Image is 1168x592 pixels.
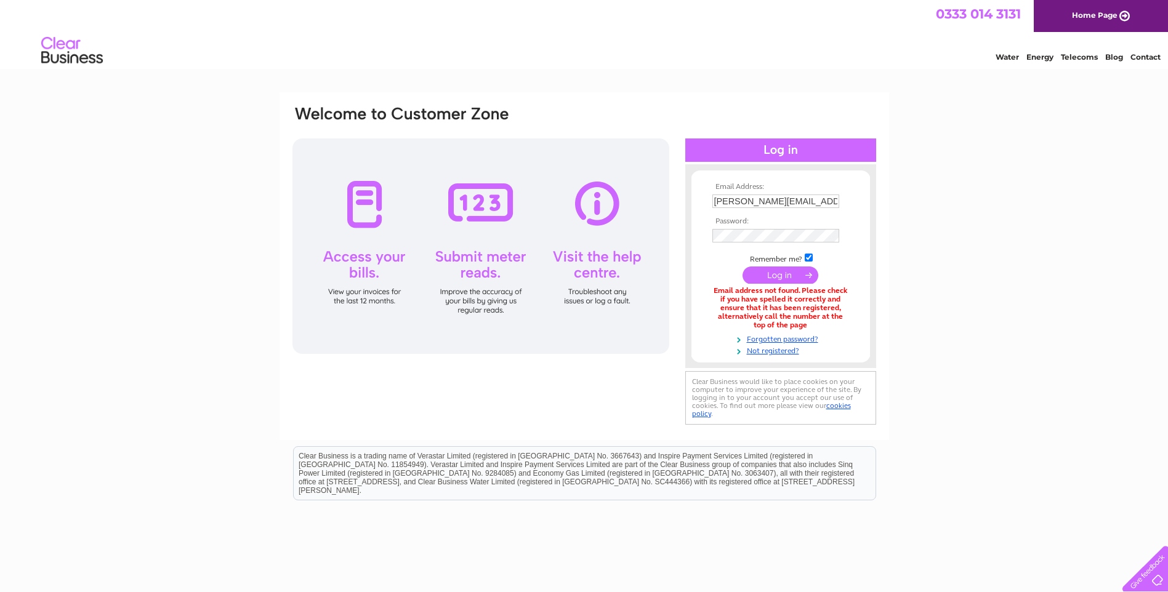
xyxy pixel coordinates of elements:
a: Blog [1105,52,1123,62]
a: Forgotten password? [712,332,852,344]
td: Remember me? [709,252,852,264]
a: Not registered? [712,344,852,356]
img: logo.png [41,32,103,70]
div: Email address not found. Please check if you have spelled it correctly and ensure that it has bee... [712,287,849,329]
a: Contact [1130,52,1161,62]
th: Email Address: [709,183,852,191]
th: Password: [709,217,852,226]
a: cookies policy [692,401,851,418]
a: Telecoms [1061,52,1098,62]
a: Water [996,52,1019,62]
div: Clear Business would like to place cookies on your computer to improve your experience of the sit... [685,371,876,425]
a: Energy [1026,52,1053,62]
a: 0333 014 3131 [936,6,1021,22]
div: Clear Business is a trading name of Verastar Limited (registered in [GEOGRAPHIC_DATA] No. 3667643... [294,7,876,60]
input: Submit [743,266,818,284]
